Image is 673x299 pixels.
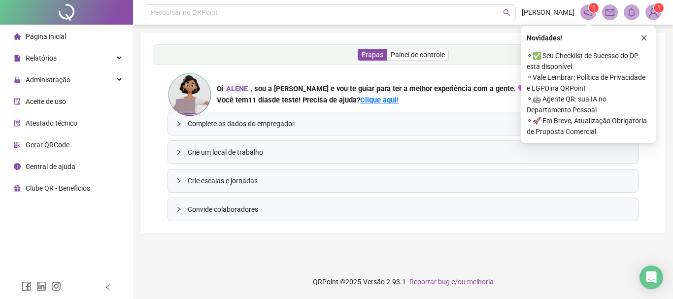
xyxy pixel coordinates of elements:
[36,281,46,291] span: linkedin
[51,281,61,291] span: instagram
[584,8,593,17] span: notification
[391,51,445,59] span: Painel de controle
[14,141,21,148] span: qrcode
[168,72,212,117] img: ana-icon.cad42e3e8b8746aecfa2.png
[14,33,21,40] span: home
[14,120,21,127] span: solution
[522,7,574,18] span: [PERSON_NAME]
[188,175,630,186] span: Crie escalas e jornadas
[360,96,399,104] a: Clique aqui!
[527,33,562,43] span: Novidades !
[176,121,182,127] span: collapsed
[258,96,272,104] span: dias
[176,149,182,155] span: collapsed
[606,8,614,17] span: mail
[133,265,673,299] footer: QRPoint © 2025 - 2.93.1 -
[592,4,596,11] span: 1
[26,98,66,105] span: Aceite de uso
[188,147,630,158] span: Crie um local de trabalho
[188,118,630,129] span: Complete os dados do empregador
[272,96,360,104] span: de teste! Precisa de ajuda?
[168,141,638,164] div: Crie um local de trabalho
[217,96,248,104] span: Você tem
[217,83,527,95] div: Oi , sou a [PERSON_NAME] e vou te guiar para ter a melhor experiência com a gente. 💜
[627,8,636,17] span: bell
[26,76,70,84] span: Administração
[589,3,599,13] sup: 1
[503,9,510,16] span: search
[26,119,77,127] span: Atestado técnico
[646,5,661,20] img: 94755
[248,96,272,104] span: 11
[224,83,250,95] div: ALENE
[362,51,383,59] span: Etapas
[26,163,75,170] span: Central de ajuda
[22,281,32,291] span: facebook
[527,72,650,94] span: ⚬ Vale Lembrar: Política de Privacidade e LGPD na QRPoint
[176,206,182,212] span: collapsed
[176,178,182,184] span: collapsed
[14,76,21,83] span: lock
[657,4,661,11] span: 1
[527,94,650,115] span: ⚬ 🤖 Agente QR: sua IA no Departamento Pessoal
[14,55,21,62] span: file
[527,115,650,137] span: ⚬ 🚀 Em Breve, Atualização Obrigatória de Proposta Comercial
[363,278,385,286] span: Versão
[26,54,57,62] span: Relatórios
[14,185,21,192] span: gift
[14,163,21,170] span: info-circle
[26,33,66,40] span: Página inicial
[26,184,90,192] span: Clube QR - Beneficios
[14,98,21,105] span: audit
[168,198,638,221] div: Convide colaboradores
[409,278,494,286] span: Reportar bug e/ou melhoria
[26,141,69,149] span: Gerar QRCode
[168,169,638,192] div: Crie escalas e jornadas
[168,112,638,135] div: Complete os dados do empregador
[104,284,111,291] span: left
[527,50,650,72] span: ⚬ ✅ Seu Checklist de Sucesso do DP está disponível
[640,34,647,41] span: close
[188,204,630,215] span: Convide colaboradores
[639,266,663,289] div: Open Intercom Messenger
[654,3,664,13] sup: Atualize o seu contato no menu Meus Dados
